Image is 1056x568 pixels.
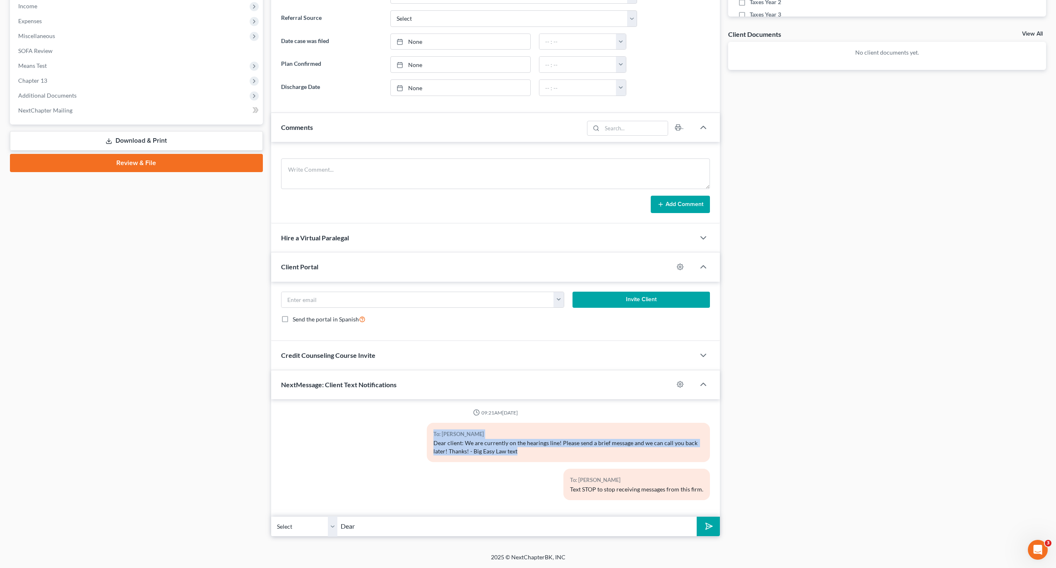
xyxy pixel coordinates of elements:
[10,154,263,172] a: Review & File
[602,121,668,135] input: Search...
[281,123,313,131] span: Comments
[281,292,554,308] input: Enter email
[281,409,710,416] div: 09:21AM[DATE]
[539,80,616,96] input: -- : --
[18,32,55,39] span: Miscellaneous
[750,10,781,19] span: Taxes Year 3
[18,77,47,84] span: Chapter 13
[277,79,386,96] label: Discharge Date
[570,475,703,485] div: To: [PERSON_NAME]
[277,34,386,50] label: Date case was filed
[12,103,263,118] a: NextChapter Mailing
[281,234,349,242] span: Hire a Virtual Paralegal
[277,56,386,73] label: Plan Confirmed
[1028,540,1048,560] iframe: Intercom live chat
[281,381,397,388] span: NextMessage: Client Text Notifications
[539,57,616,72] input: -- : --
[277,10,386,27] label: Referral Source
[12,43,263,58] a: SOFA Review
[18,17,42,24] span: Expenses
[433,429,703,439] div: To: [PERSON_NAME]
[18,92,77,99] span: Additional Documents
[391,57,530,72] a: None
[728,30,781,38] div: Client Documents
[735,48,1039,57] p: No client documents yet.
[281,351,375,359] span: Credit Counseling Course Invite
[651,196,710,213] button: Add Comment
[18,107,72,114] span: NextChapter Mailing
[10,131,263,151] a: Download & Print
[570,485,703,494] div: Text STOP to stop receiving messages from this firm.
[293,316,359,323] span: Send the portal in Spanish
[539,34,616,50] input: -- : --
[18,2,37,10] span: Income
[391,34,530,50] a: None
[1045,540,1051,546] span: 3
[337,516,697,537] input: Say something...
[573,292,710,308] button: Invite Client
[1022,31,1043,37] a: View All
[18,62,47,69] span: Means Test
[391,80,530,96] a: None
[292,553,764,568] div: 2025 © NextChapterBK, INC
[433,439,703,455] div: Dear client: We are currently on the hearings line! Please send a brief message and we can call y...
[281,263,318,271] span: Client Portal
[18,47,53,54] span: SOFA Review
